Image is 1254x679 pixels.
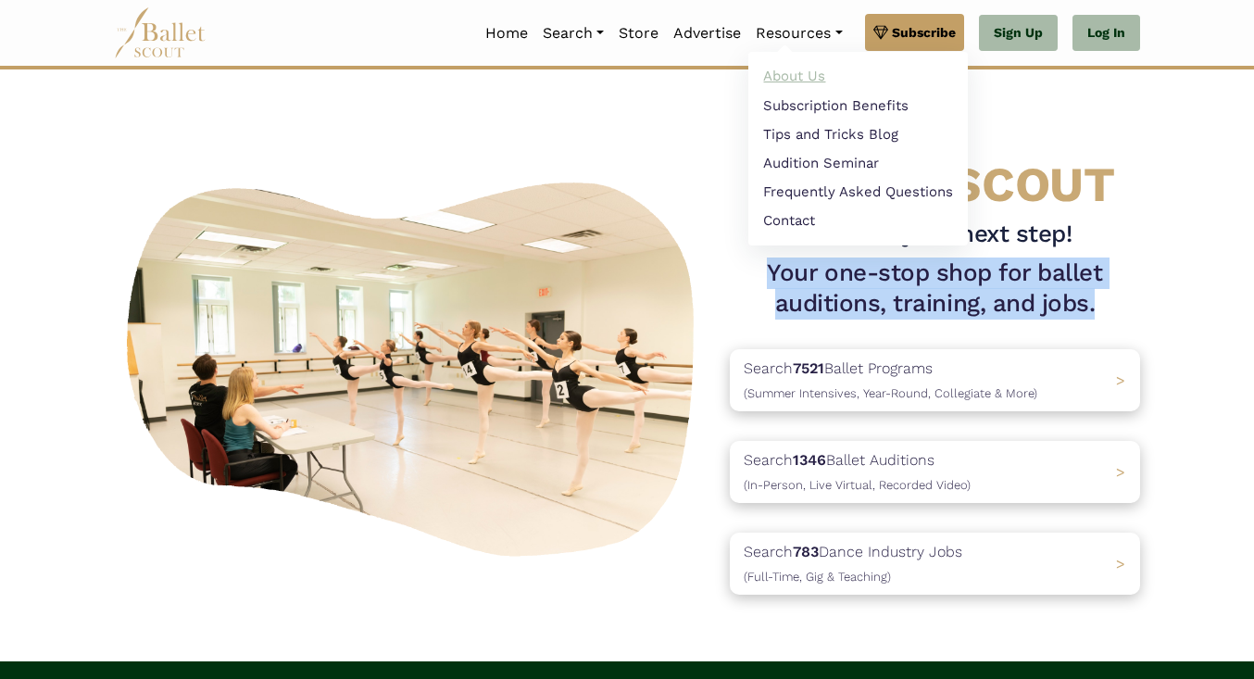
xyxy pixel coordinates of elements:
a: Search [535,14,611,53]
a: Subscribe [865,14,964,51]
span: > [1116,371,1125,389]
p: Search Ballet Auditions [744,448,971,496]
a: Log In [1072,15,1140,52]
b: 783 [793,543,819,560]
p: Search Ballet Programs [744,357,1037,404]
h1: Your one-stop shop for ballet auditions, training, and jobs. [730,258,1140,321]
span: > [1116,463,1125,481]
a: Search783Dance Industry Jobs(Full-Time, Gig & Teaching) > [730,533,1140,595]
a: Contact [748,207,968,235]
b: 1346 [793,451,826,469]
span: (Full-Time, Gig & Teaching) [744,570,891,584]
a: Home [478,14,535,53]
h3: Discover your next step! [730,219,1140,250]
img: A group of ballerinas talking to each other in a ballet studio [114,165,715,566]
a: Advertise [666,14,748,53]
a: Frequently Asked Questions [748,178,968,207]
p: Search Dance Industry Jobs [744,540,962,587]
span: > [1116,555,1125,572]
h4: BALLET SCOUT [730,107,1140,211]
span: (In-Person, Live Virtual, Recorded Video) [744,478,971,492]
a: About Us [748,62,968,91]
b: 7521 [793,359,824,377]
img: gem.svg [873,22,888,43]
ul: Resources [748,52,968,246]
a: Search1346Ballet Auditions(In-Person, Live Virtual, Recorded Video) > [730,441,1140,503]
a: Tips and Tricks Blog [748,119,968,148]
a: Audition Seminar [748,148,968,177]
span: Subscribe [892,22,956,43]
a: Resources [748,14,849,53]
a: Sign Up [979,15,1058,52]
a: Store [611,14,666,53]
a: Subscription Benefits [748,91,968,119]
a: Search7521Ballet Programs(Summer Intensives, Year-Round, Collegiate & More)> [730,349,1140,411]
span: (Summer Intensives, Year-Round, Collegiate & More) [744,386,1037,400]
